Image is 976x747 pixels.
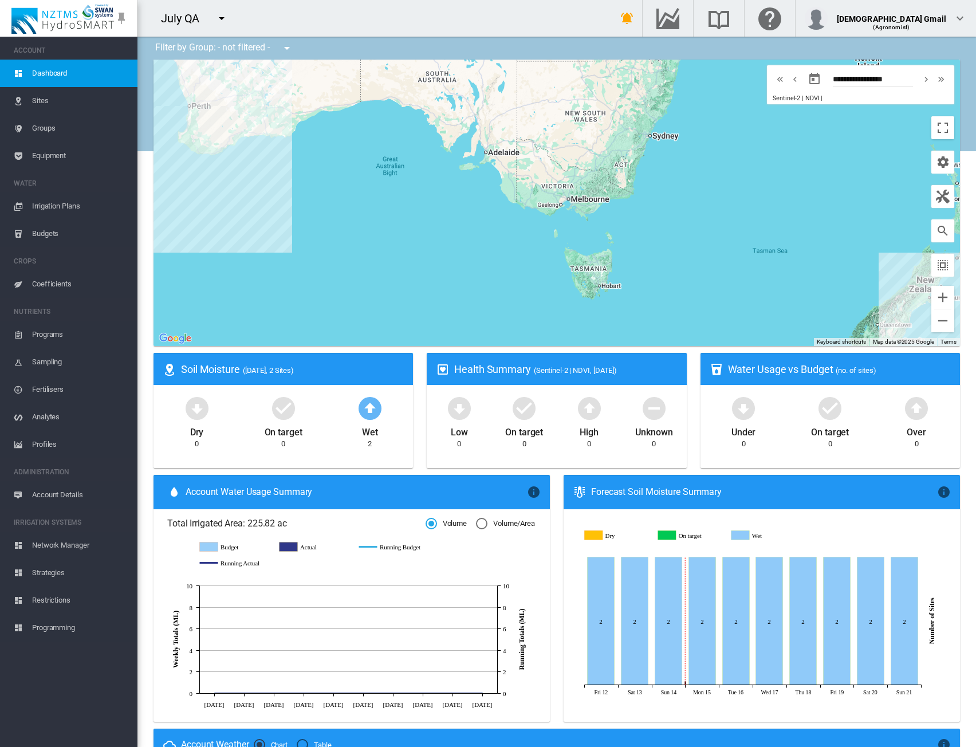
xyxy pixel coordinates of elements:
[32,270,128,298] span: Coefficients
[265,422,302,439] div: On target
[621,557,648,685] g: Wet Sep 13, 2025 2
[733,530,798,541] g: Wet
[362,422,378,439] div: Wet
[503,690,506,697] tspan: 0
[873,24,910,30] span: (Agronomist)
[242,691,246,695] circle: Running Actual Jul 20 0
[32,403,128,431] span: Analytes
[167,485,181,499] md-icon: icon-water
[301,691,306,695] circle: Running Actual Aug 3 0
[928,597,936,644] tspan: Number of Sites
[446,394,473,422] md-icon: icon-arrow-down-bold-circle
[728,362,951,376] div: Water Usage vs Budget
[195,439,199,449] div: 0
[821,95,822,102] span: |
[824,557,851,685] g: Wet Sep 19, 2025 2
[652,439,656,449] div: 0
[873,339,934,345] span: Map data ©2025 Google
[931,309,954,332] button: Zoom out
[940,339,957,345] a: Terms
[14,252,128,270] span: CROPS
[919,72,934,86] button: icon-chevron-right
[14,513,128,532] span: IRRIGATION SYSTEMS
[32,587,128,614] span: Restrictions
[212,691,217,695] circle: Running Actual Jul 13 0
[628,689,642,695] tspan: Sat 13
[773,72,788,86] button: icon-chevron-double-left
[655,557,682,685] g: Wet Sep 14, 2025 2
[413,701,433,707] tspan: [DATE]
[931,254,954,277] button: icon-select-all
[907,422,926,439] div: Over
[276,37,298,60] button: icon-menu-down
[156,331,194,346] img: Google
[163,363,176,376] md-icon: icon-map-marker-radius
[426,518,467,529] md-radio-button: Volume
[689,557,716,685] g: Wet Sep 15, 2025 2
[788,72,802,86] button: icon-chevron-left
[931,219,954,242] button: icon-magnify
[935,72,947,86] md-icon: icon-chevron-double-right
[451,422,468,439] div: Low
[620,11,634,25] md-icon: icon-bell-ring
[796,689,812,695] tspan: Thu 18
[756,557,783,685] g: Wet Sep 17, 2025 2
[32,220,128,247] span: Budgets
[361,691,365,695] circle: Running Actual Aug 17 0
[32,559,128,587] span: Strategies
[32,431,128,458] span: Profiles
[654,11,682,25] md-icon: Go to the Data Hub
[210,7,233,30] button: icon-menu-down
[215,11,229,25] md-icon: icon-menu-down
[731,422,756,439] div: Under
[931,151,954,174] button: icon-cog
[32,376,128,403] span: Fertilisers
[200,542,268,552] g: Budget
[527,485,541,499] md-icon: icon-information
[573,485,587,499] md-icon: icon-thermometer-lines
[723,557,750,685] g: Wet Sep 16, 2025 2
[32,87,128,115] span: Sites
[14,41,128,60] span: ACCOUNT
[281,439,285,449] div: 0
[730,394,757,422] md-icon: icon-arrow-down-bold-circle
[837,9,946,20] div: [DEMOGRAPHIC_DATA] Gmail
[503,604,506,611] tspan: 8
[294,701,314,707] tspan: [DATE]
[200,558,268,568] g: Running Actual
[595,689,608,695] tspan: Fri 12
[831,689,844,695] tspan: Fri 19
[710,363,723,376] md-icon: icon-cup-water
[181,362,404,376] div: Soil Moisture
[32,60,128,87] span: Dashboard
[931,116,954,139] button: Toggle fullscreen view
[14,463,128,481] span: ADMINISTRATION
[857,557,884,685] g: Wet Sep 20, 2025 2
[443,701,463,707] tspan: [DATE]
[32,348,128,376] span: Sampling
[863,689,877,695] tspan: Sat 20
[353,701,373,707] tspan: [DATE]
[383,701,403,707] tspan: [DATE]
[190,647,193,654] tspan: 4
[264,701,284,707] tspan: [DATE]
[186,486,527,498] span: Account Water Usage Summary
[728,689,743,695] tspan: Tue 16
[756,11,784,25] md-icon: Click here for help
[172,611,180,668] tspan: Weekly Totals (ML)
[936,258,950,272] md-icon: icon-select-all
[32,142,128,170] span: Equipment
[616,7,639,30] button: icon-bell-ring
[420,691,425,695] circle: Running Actual Aug 31 0
[503,647,506,654] tspan: 4
[635,422,672,439] div: Unknown
[243,366,294,375] span: ([DATE], 2 Sites)
[436,363,450,376] md-icon: icon-heart-box-outline
[115,11,128,25] md-icon: icon-pin
[359,542,427,552] g: Running Budget
[190,604,193,611] tspan: 8
[915,439,919,449] div: 0
[510,394,538,422] md-icon: icon-checkbox-marked-circle
[693,689,711,695] tspan: Mon 15
[454,362,677,376] div: Health Summary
